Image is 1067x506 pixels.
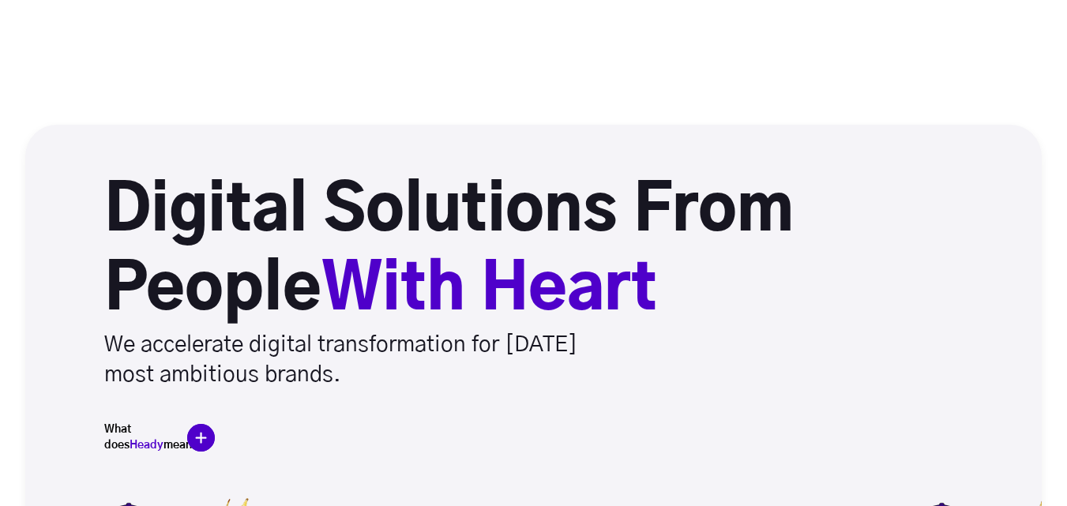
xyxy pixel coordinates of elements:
[104,172,941,330] h1: Digital Solutions From People
[130,440,163,451] span: Heady
[104,330,622,390] p: We accelerate digital transformation for [DATE] most ambitious brands.
[321,259,657,322] span: With Heart
[187,424,215,452] img: plus-icon
[104,422,183,453] h5: What does mean?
